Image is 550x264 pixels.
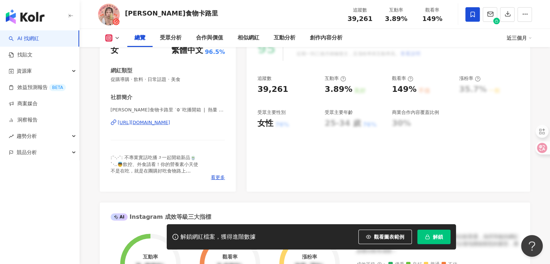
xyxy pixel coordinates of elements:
[98,4,120,25] img: KOL Avatar
[111,94,132,101] div: 社群簡介
[417,230,451,244] button: 解鎖
[125,9,218,18] div: [PERSON_NAME]食物卡路里
[118,119,170,126] div: [URL][DOMAIN_NAME]
[142,254,158,260] div: 互動率
[422,15,443,22] span: 149%
[6,9,44,24] img: logo
[196,34,223,42] div: 合作與價值
[358,230,412,244] button: 觀看圖表範例
[211,174,225,181] span: 看更多
[17,128,37,144] span: 趨勢分析
[302,254,317,260] div: 漲粉率
[257,84,288,95] div: 39,261
[433,234,443,240] span: 解鎖
[274,34,295,42] div: 互動分析
[9,84,66,91] a: 效益預測報告BETA
[111,67,132,74] div: 網紅類型
[257,75,272,82] div: 追蹤數
[238,34,259,42] div: 相似網紅
[310,34,342,42] div: 創作內容分析
[392,109,439,116] div: 商業合作內容覆蓋比例
[9,51,33,59] a: 找貼文
[17,144,37,161] span: 競品分析
[507,32,532,44] div: 近三個月
[160,34,182,42] div: 受眾分析
[9,35,39,42] a: searchAI 找網紅
[111,213,128,221] div: AI
[17,63,32,79] span: 資源庫
[385,15,407,22] span: 3.89%
[459,75,481,82] div: 漲粉率
[111,76,225,83] span: 促購導購 · 飲料 · 日常話題 · 美食
[111,213,211,221] div: Instagram 成效等級三大指標
[325,109,353,116] div: 受眾主要年齡
[392,75,413,82] div: 觀看率
[374,234,404,240] span: 觀看圖表範例
[222,254,238,260] div: 觀看率
[383,7,410,14] div: 互動率
[111,45,119,56] div: 女
[257,118,273,129] div: 女性
[171,45,203,56] div: 繁體中文
[392,84,417,95] div: 149%
[111,155,221,213] span: :¨·.·¨: 不專業實話吃播೨一起開箱新品🍵 `·..👼飲控、外食請看！你的營養素小天使 不是在吃，就是在團購好吃食物路上 ♾️ / 🛒健康食物們團購｜睿獸高蛋白、[PERSON_NAME]樂...
[9,100,38,107] a: 商案媒合
[111,107,225,113] span: [PERSON_NAME]食物卡路里 ˙Ⱉ˙吃播開箱 ❘ 熱量 ❘ 飲控 ❘ 超商 ❘ 團購 | angel__calories
[419,7,446,14] div: 觀看率
[9,134,14,139] span: rise
[325,84,352,95] div: 3.89%
[346,7,374,14] div: 追蹤數
[180,233,256,241] div: 解鎖網紅檔案，獲得進階數據
[135,34,145,42] div: 總覽
[205,48,225,56] span: 96.5%
[325,75,346,82] div: 互動率
[9,116,38,124] a: 洞察報告
[111,119,225,126] a: [URL][DOMAIN_NAME]
[257,109,286,116] div: 受眾主要性別
[348,15,372,22] span: 39,261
